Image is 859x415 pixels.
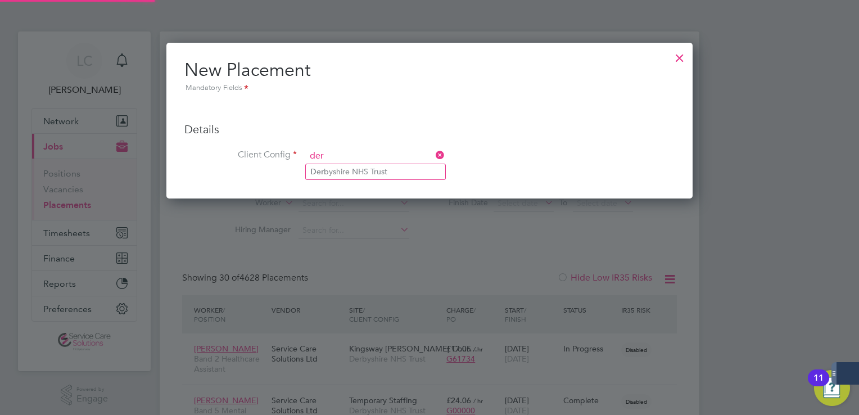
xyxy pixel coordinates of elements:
[306,164,445,179] li: byshire NHS Trust
[184,82,675,94] div: Mandatory Fields
[306,148,445,165] input: Search for...
[814,370,850,406] button: Open Resource Center, 11 new notifications
[184,122,675,137] h3: Details
[310,167,324,177] b: Der
[184,58,675,94] h2: New Placement
[184,149,297,161] label: Client Config
[813,378,824,393] div: 11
